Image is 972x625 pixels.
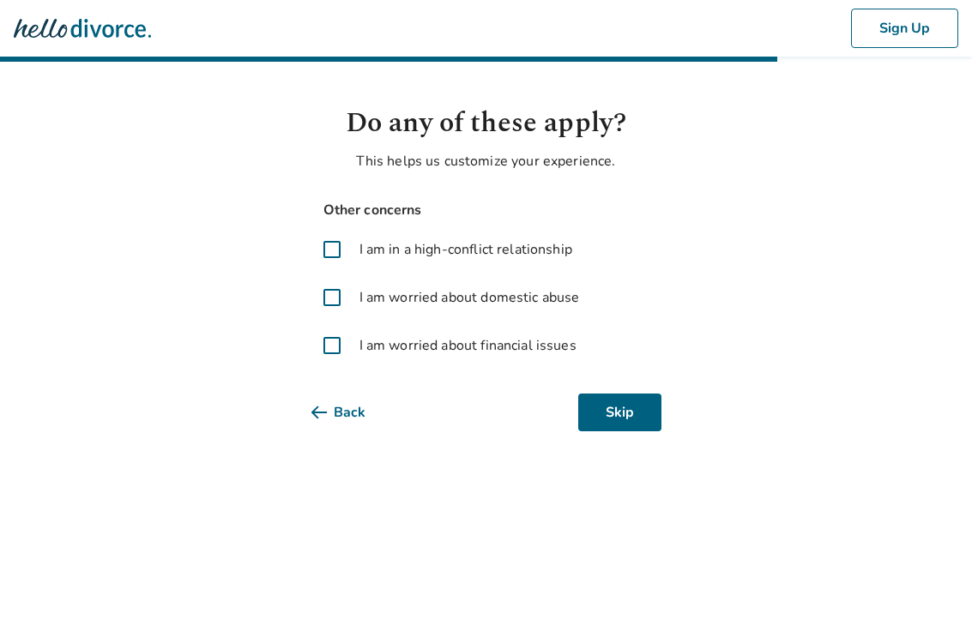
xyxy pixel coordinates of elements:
[578,394,661,431] button: Skip
[359,335,577,356] span: I am worried about financial issues
[311,103,661,144] h1: Do any of these apply?
[311,151,661,171] p: This helps us customize your experience.
[886,543,972,625] iframe: Chat Widget
[311,394,393,431] button: Back
[359,287,580,308] span: I am worried about domestic abuse
[14,11,151,45] img: Hello Divorce Logo
[311,199,661,222] span: Other concerns
[359,239,572,260] span: I am in a high-conflict relationship
[851,9,958,48] button: Sign Up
